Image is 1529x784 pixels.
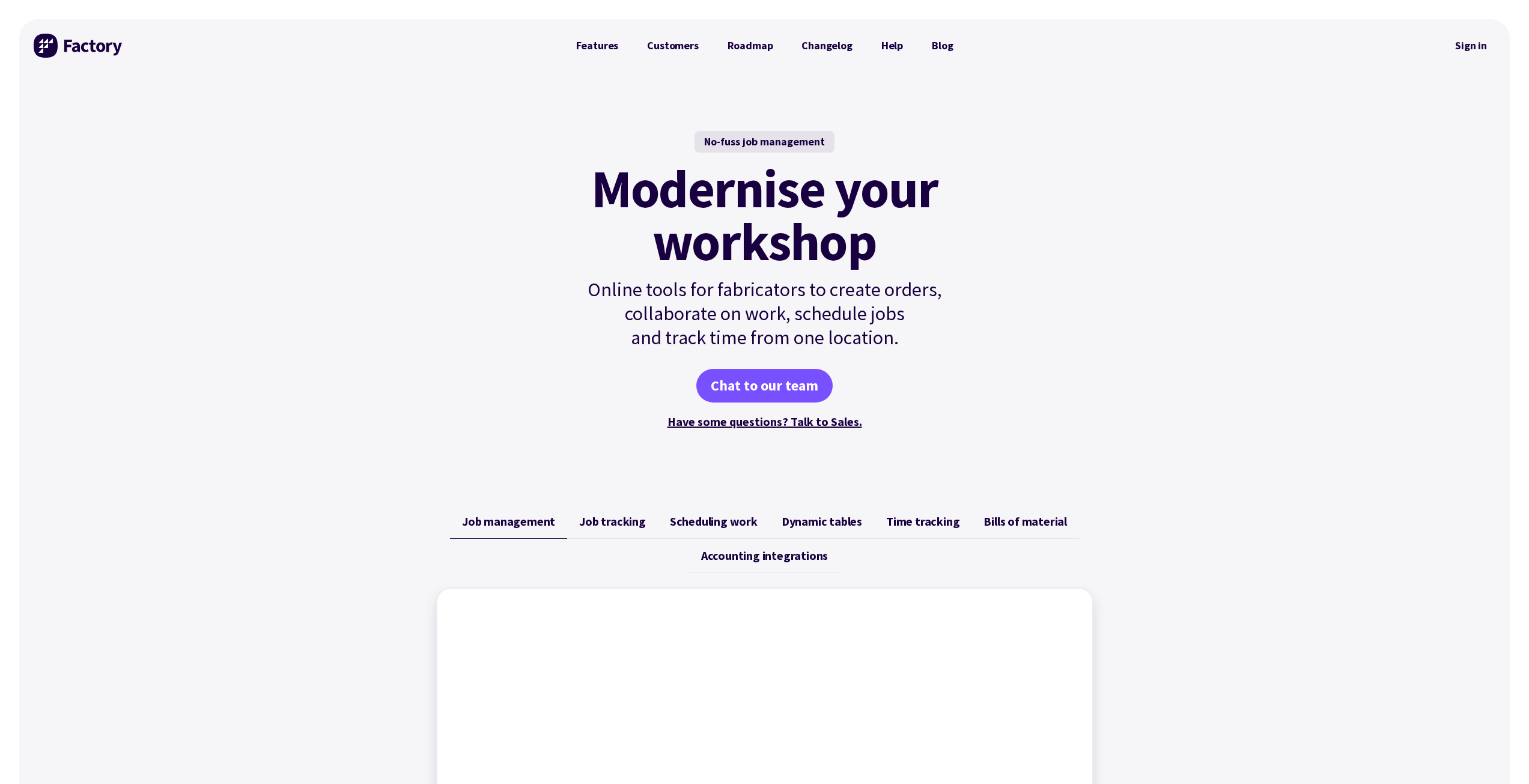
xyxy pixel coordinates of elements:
a: Features [562,34,633,58]
span: Time tracking [886,514,959,529]
a: Sign in [1447,32,1495,59]
span: Dynamic tables [782,514,862,529]
div: No-fuss job management [695,131,834,153]
p: Online tools for fabricators to create orders, collaborate on work, schedule jobs and track time ... [562,278,968,350]
a: Have some questions? Talk to Sales. [667,414,862,429]
img: Factory [34,34,124,58]
a: Customers [633,34,713,58]
mark: Modernise your workshop [591,162,938,268]
a: Changelog [787,34,866,58]
span: Scheduling work [670,514,758,529]
span: Job management [462,514,555,529]
a: Chat to our team [696,369,833,403]
nav: Secondary Navigation [1447,32,1495,59]
a: Help [867,34,917,58]
nav: Primary Navigation [562,34,968,58]
span: Bills of material [983,514,1067,529]
span: Accounting integrations [701,548,828,563]
a: Roadmap [713,34,788,58]
span: Job tracking [579,514,646,529]
a: Blog [917,34,967,58]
